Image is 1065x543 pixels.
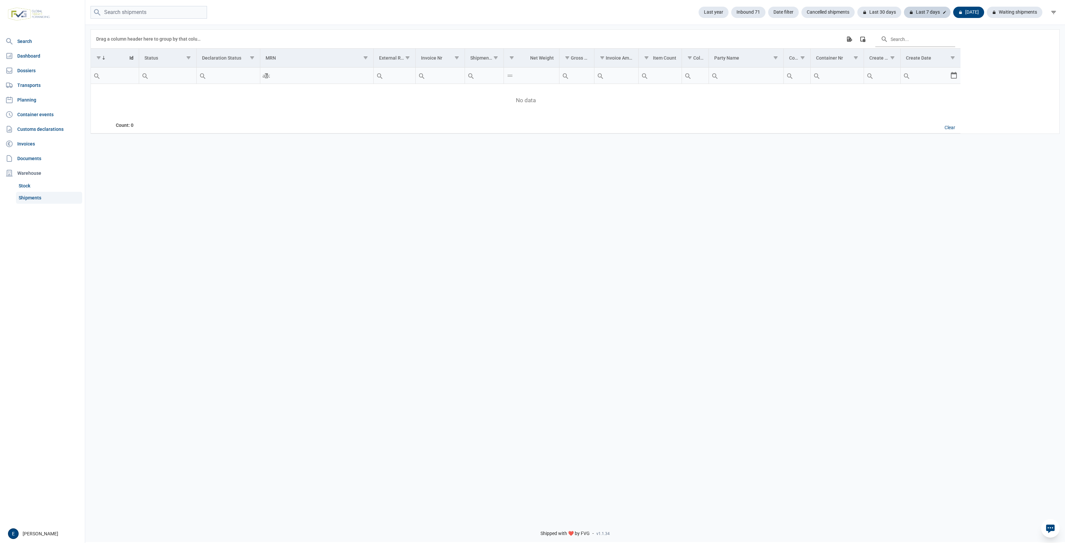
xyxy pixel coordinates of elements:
[644,55,649,60] span: Show filter options for column 'Item Count'
[853,55,858,60] span: Show filter options for column 'Container Nr'
[379,55,404,61] div: External Ref
[96,55,101,60] span: Show filter options for column 'Id'
[504,68,516,84] div: Search box
[465,49,504,68] td: Column Shipment Kind
[96,30,955,48] div: Data grid toolbar
[709,49,783,68] td: Column Party Name
[559,49,594,68] td: Column Gross Weight
[139,49,196,68] td: Column Status
[709,68,783,84] td: Filter cell
[421,55,442,61] div: Invoice Nr
[857,33,869,45] div: Column Chooser
[1048,6,1060,18] div: filter
[639,68,651,84] div: Search box
[415,49,465,68] td: Column Invoice Nr
[638,68,682,84] td: Filter cell
[260,49,373,68] td: Column MRN
[504,68,559,84] td: Filter cell
[3,123,82,136] a: Customs declarations
[139,68,196,84] td: Filter cell
[374,68,386,84] div: Search box
[682,49,709,68] td: Column Colli Count
[465,68,477,84] div: Search box
[869,55,889,61] div: Create User
[260,68,373,84] td: Filter cell
[3,137,82,150] a: Invoices
[811,68,823,84] div: Search box
[816,55,843,61] div: Container Nr
[950,55,955,60] span: Show filter options for column 'Create Date'
[3,64,82,77] a: Dossiers
[594,49,638,68] td: Column Invoice Amount
[709,68,783,84] input: Filter cell
[504,49,559,68] td: Column Net Weight
[864,68,900,84] input: Filter cell
[594,68,638,84] input: Filter cell
[416,68,428,84] div: Search box
[186,55,191,60] span: Show filter options for column 'Status'
[843,33,855,45] div: Export all data to Excel
[260,68,272,84] div: Search box
[202,55,241,61] div: Declaration Status
[987,7,1042,18] div: Waiting shipments
[3,49,82,63] a: Dashboard
[415,68,465,84] td: Filter cell
[709,68,721,84] div: Search box
[197,68,260,84] input: Filter cell
[250,55,255,60] span: Show filter options for column 'Declaration Status'
[266,55,276,61] div: MRN
[783,68,810,84] td: Filter cell
[3,108,82,121] a: Container events
[96,34,203,44] div: Drag a column header here to group by that column
[144,55,158,61] div: Status
[731,7,765,18] div: Inbound 71
[16,180,82,192] a: Stock
[465,68,504,84] input: Filter cell
[638,49,682,68] td: Column Item Count
[3,35,82,48] a: Search
[768,7,799,18] div: Date filter
[530,55,554,61] div: Net Weight
[504,68,559,84] input: Filter cell
[773,55,778,60] span: Show filter options for column 'Party Name'
[3,93,82,107] a: Planning
[540,531,590,537] span: Shipped with ❤️ by FVG
[416,68,465,84] input: Filter cell
[939,122,960,134] div: Clear
[784,68,810,84] input: Filter cell
[606,55,633,61] div: Invoice Amount
[901,68,950,84] input: Filter cell
[864,49,900,68] td: Column Create User
[139,68,151,84] div: Search box
[454,55,459,60] span: Show filter options for column 'Invoice Nr'
[789,55,799,61] div: Country Code
[91,49,139,68] td: Column Id
[559,68,594,84] input: Filter cell
[565,55,570,60] span: Show filter options for column 'Gross Weight'
[594,68,606,84] div: Search box
[91,30,960,134] div: Data grid with 0 rows and 17 columns
[373,68,415,84] td: Filter cell
[687,55,692,60] span: Show filter options for column 'Colli Count'
[682,68,709,84] input: Filter cell
[596,531,610,536] span: v1.1.34
[784,68,796,84] div: Search box
[875,31,955,47] input: Search in the data grid
[904,7,951,18] div: Last 7 days
[906,55,931,61] div: Create Date
[900,68,960,84] td: Filter cell
[953,7,984,18] div: [DATE]
[91,68,139,84] input: Filter cell
[783,49,810,68] td: Column Country Code
[714,55,739,61] div: Party Name
[363,55,368,60] span: Show filter options for column 'MRN'
[91,97,960,104] span: No data
[374,68,415,84] input: Filter cell
[3,79,82,92] a: Transports
[639,68,682,84] input: Filter cell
